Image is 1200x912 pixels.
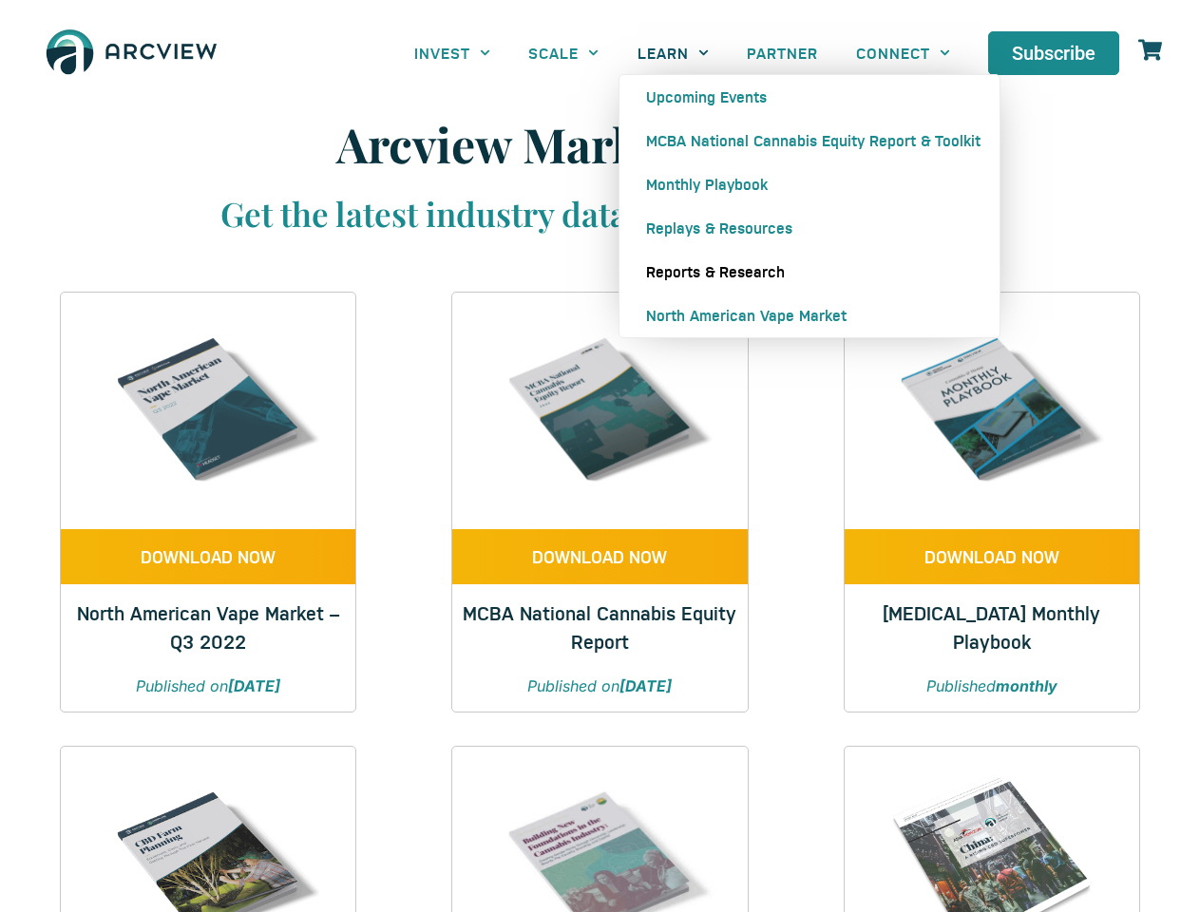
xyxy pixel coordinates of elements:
[619,250,1000,294] a: Reports & Research
[452,529,747,584] a: DOWNLOAD NOW
[619,206,1000,250] a: Replays & Resources
[988,31,1119,75] a: Subscribe
[874,293,1110,528] img: Cannabis & Hemp Monthly Playbook
[395,31,509,74] a: INVEST
[883,599,1100,654] a: [MEDICAL_DATA] Monthly Playbook
[471,674,728,697] p: Published on
[87,116,1114,173] h1: Arcview Market Reports
[619,162,1000,206] a: Monthly Playbook
[80,674,336,697] p: Published on
[509,31,618,74] a: SCALE
[619,676,672,695] strong: [DATE]
[619,74,1000,338] ul: LEARN
[228,676,280,695] strong: [DATE]
[141,548,276,565] span: DOWNLOAD NOW
[619,31,728,74] a: LEARN
[996,676,1057,695] strong: monthly
[619,75,1000,119] a: Upcoming Events
[1012,44,1095,63] span: Subscribe
[38,19,225,87] img: The Arcview Group
[619,119,1000,162] a: MCBA National Cannabis Equity Report & Toolkit
[77,599,339,654] a: North American Vape Market – Q3 2022
[87,192,1114,236] h3: Get the latest industry data to drive your decisions
[845,529,1139,584] a: DOWNLOAD NOW
[864,674,1120,697] p: Published
[463,599,736,654] a: MCBA National Cannabis Equity Report
[395,31,969,74] nav: Menu
[532,548,667,565] span: DOWNLOAD NOW
[924,548,1059,565] span: DOWNLOAD NOW
[90,293,326,528] img: Q3 2022 VAPE REPORT
[728,31,837,74] a: PARTNER
[61,529,355,584] a: DOWNLOAD NOW
[837,31,969,74] a: CONNECT
[619,294,1000,337] a: North American Vape Market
